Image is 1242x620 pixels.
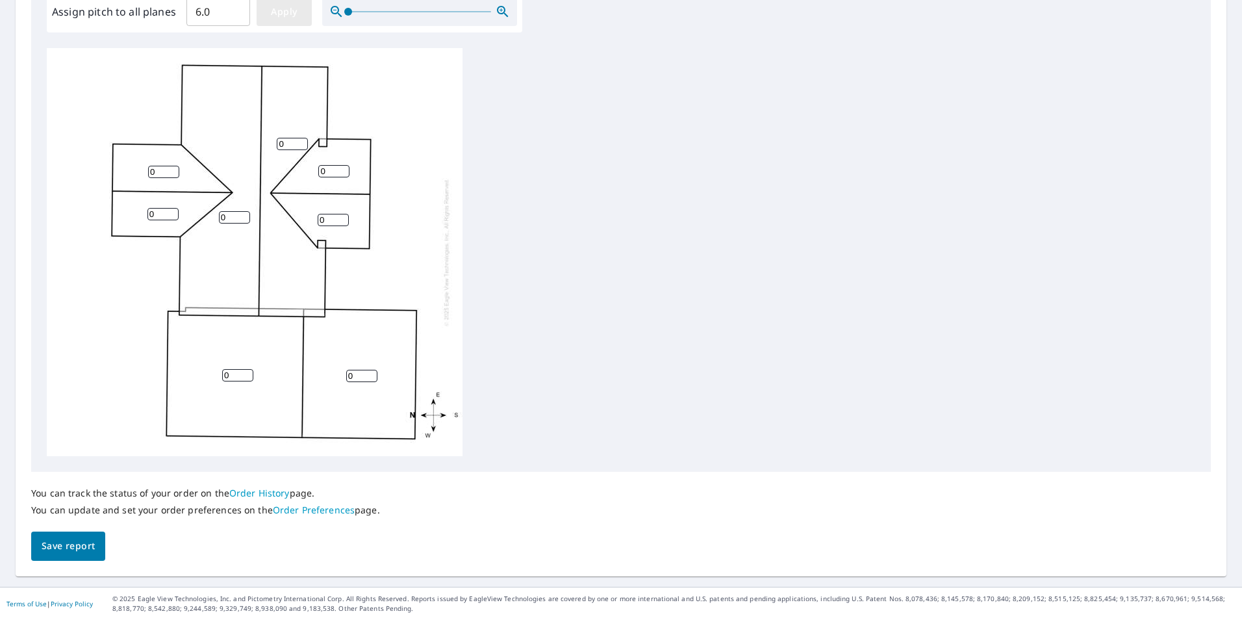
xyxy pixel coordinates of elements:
label: Assign pitch to all planes [52,4,176,19]
a: Privacy Policy [51,599,93,608]
p: | [6,600,93,608]
a: Order Preferences [273,504,355,516]
p: © 2025 Eagle View Technologies, Inc. and Pictometry International Corp. All Rights Reserved. Repo... [112,594,1236,614]
span: Save report [42,538,95,554]
button: Save report [31,532,105,561]
span: Apply [267,4,301,20]
p: You can update and set your order preferences on the page. [31,504,380,516]
p: You can track the status of your order on the page. [31,487,380,499]
a: Order History [229,487,290,499]
a: Terms of Use [6,599,47,608]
